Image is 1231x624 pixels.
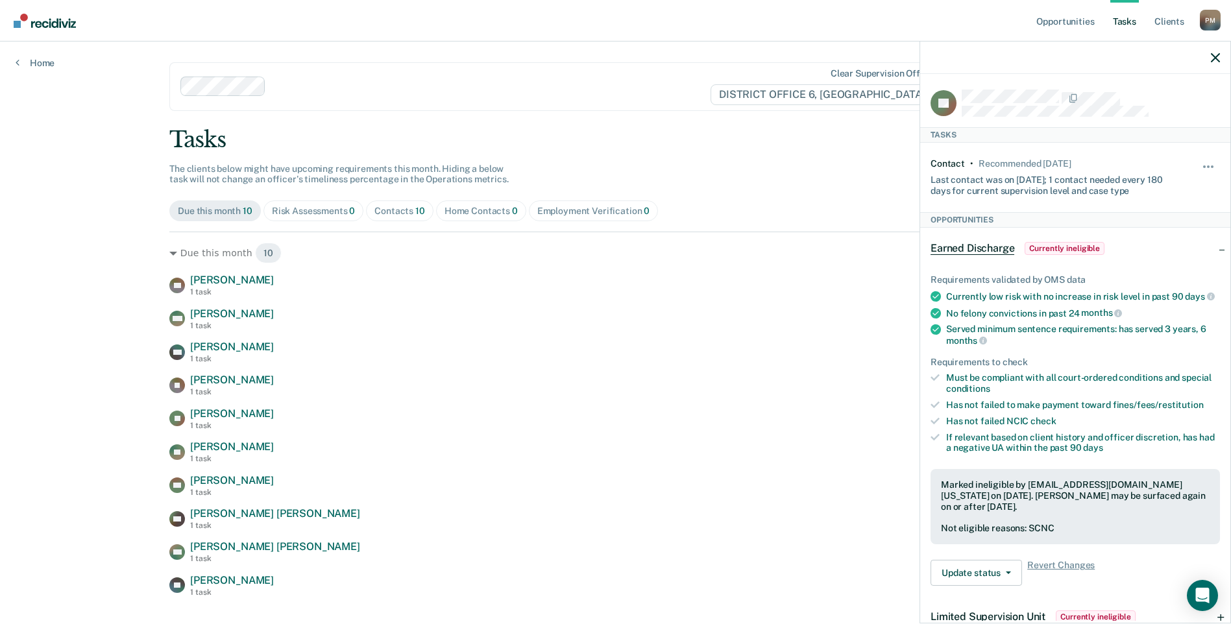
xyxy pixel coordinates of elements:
[979,158,1071,169] div: Recommended in 20 days
[190,387,274,396] div: 1 task
[537,206,650,217] div: Employment Verification
[512,206,518,216] span: 0
[1200,10,1221,30] button: Profile dropdown button
[190,574,274,586] span: [PERSON_NAME]
[931,560,1022,586] button: Update status
[190,274,274,286] span: [PERSON_NAME]
[920,212,1230,228] div: Opportunities
[1200,10,1221,30] div: P M
[349,206,355,216] span: 0
[1187,580,1218,611] div: Open Intercom Messenger
[190,521,360,530] div: 1 task
[415,206,425,216] span: 10
[190,407,274,420] span: [PERSON_NAME]
[946,335,987,346] span: months
[644,206,650,216] span: 0
[1025,242,1104,255] span: Currently ineligible
[931,169,1172,197] div: Last contact was on [DATE]; 1 contact needed every 180 days for current supervision level and cas...
[190,421,274,430] div: 1 task
[445,206,518,217] div: Home Contacts
[190,454,274,463] div: 1 task
[16,57,55,69] a: Home
[946,372,1220,394] div: Must be compliant with all court-ordered conditions and special
[970,158,973,169] div: •
[14,14,76,28] img: Recidiviz
[946,416,1220,427] div: Has not failed NCIC
[169,126,1062,153] div: Tasks
[920,127,1230,143] div: Tasks
[1081,307,1122,318] span: months
[255,243,282,263] span: 10
[946,307,1220,319] div: No felony convictions in past 24
[946,432,1220,454] div: If relevant based on client history and officer discretion, has had a negative UA within the past 90
[931,610,1045,623] span: Limited Supervision Unit
[190,321,274,330] div: 1 task
[190,588,274,597] div: 1 task
[190,307,274,320] span: [PERSON_NAME]
[711,84,944,105] span: DISTRICT OFFICE 6, [GEOGRAPHIC_DATA]
[931,357,1220,368] div: Requirements to check
[946,291,1220,302] div: Currently low risk with no increase in risk level in past 90
[920,228,1230,269] div: Earned DischargeCurrently ineligible
[1083,442,1103,453] span: days
[190,554,360,563] div: 1 task
[941,479,1210,512] div: Marked ineligible by [EMAIL_ADDRESS][DOMAIN_NAME][US_STATE] on [DATE]. [PERSON_NAME] may be surfa...
[1056,610,1136,623] span: Currently ineligible
[169,243,1062,263] div: Due this month
[178,206,252,217] div: Due this month
[272,206,356,217] div: Risk Assessments
[169,163,509,185] span: The clients below might have upcoming requirements this month. Hiding a below task will not chang...
[190,507,360,520] span: [PERSON_NAME] [PERSON_NAME]
[190,354,274,363] div: 1 task
[931,242,1014,255] span: Earned Discharge
[831,68,941,79] div: Clear supervision officers
[190,440,274,453] span: [PERSON_NAME]
[243,206,252,216] span: 10
[1185,291,1214,302] span: days
[190,341,274,353] span: [PERSON_NAME]
[374,206,425,217] div: Contacts
[1027,560,1095,586] span: Revert Changes
[931,274,1220,285] div: Requirements validated by OMS data
[1030,416,1056,426] span: check
[946,400,1220,411] div: Has not failed to make payment toward
[946,383,990,394] span: conditions
[190,488,274,497] div: 1 task
[946,324,1220,346] div: Served minimum sentence requirements: has served 3 years, 6
[931,158,965,169] div: Contact
[1113,400,1204,410] span: fines/fees/restitution
[941,523,1210,534] div: Not eligible reasons: SCNC
[190,540,360,553] span: [PERSON_NAME] [PERSON_NAME]
[190,374,274,386] span: [PERSON_NAME]
[190,474,274,486] span: [PERSON_NAME]
[190,287,274,296] div: 1 task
